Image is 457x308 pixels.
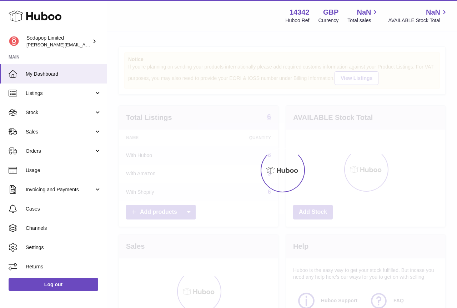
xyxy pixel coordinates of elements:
[388,17,448,24] span: AVAILABLE Stock Total
[318,17,339,24] div: Currency
[26,71,101,77] span: My Dashboard
[9,278,98,291] a: Log out
[426,7,440,17] span: NaN
[26,109,94,116] span: Stock
[26,225,101,232] span: Channels
[26,128,94,135] span: Sales
[26,35,91,48] div: Sodapop Limited
[388,7,448,24] a: NaN AVAILABLE Stock Total
[26,206,101,212] span: Cases
[286,17,310,24] div: Huboo Ref
[26,42,143,47] span: [PERSON_NAME][EMAIL_ADDRESS][DOMAIN_NAME]
[347,7,379,24] a: NaN Total sales
[26,186,94,193] span: Invoicing and Payments
[26,167,101,174] span: Usage
[347,17,379,24] span: Total sales
[26,90,94,97] span: Listings
[290,7,310,17] strong: 14342
[323,7,338,17] strong: GBP
[357,7,371,17] span: NaN
[9,36,19,47] img: david@sodapop-audio.co.uk
[26,244,101,251] span: Settings
[26,263,101,270] span: Returns
[26,148,94,155] span: Orders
